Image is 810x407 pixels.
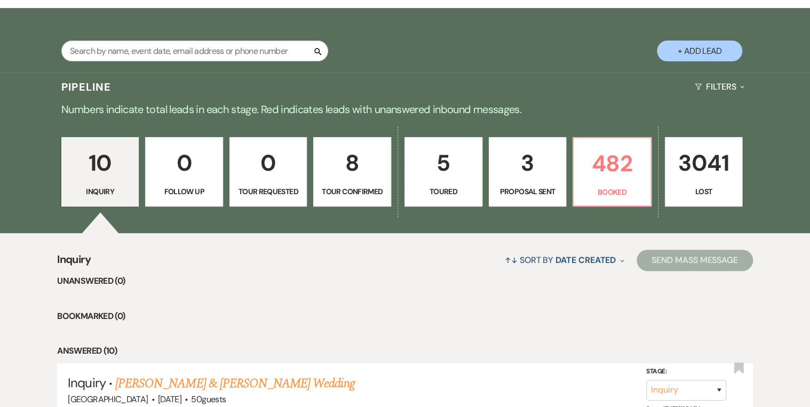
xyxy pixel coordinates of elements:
[68,186,132,197] p: Inquiry
[690,73,749,101] button: Filters
[57,344,752,358] li: Answered (10)
[61,79,112,94] h3: Pipeline
[61,41,328,61] input: Search by name, event date, email address or phone number
[68,394,148,405] span: [GEOGRAPHIC_DATA]
[68,374,105,391] span: Inquiry
[21,101,789,118] p: Numbers indicate total leads in each stage. Red indicates leads with unanswered inbound messages.
[489,137,567,206] a: 3Proposal Sent
[57,309,752,323] li: Bookmarked (0)
[313,137,391,206] a: 8Tour Confirmed
[68,145,132,181] p: 10
[61,137,139,206] a: 10Inquiry
[580,186,644,198] p: Booked
[672,145,736,181] p: 3041
[580,146,644,181] p: 482
[657,41,742,61] button: + Add Lead
[496,145,560,181] p: 3
[152,186,216,197] p: Follow Up
[637,250,753,271] button: Send Mass Message
[404,137,482,206] a: 5Toured
[646,366,726,378] label: Stage:
[501,246,629,274] button: Sort By Date Created
[152,145,216,181] p: 0
[158,394,181,405] span: [DATE]
[57,274,752,288] li: Unanswered (0)
[573,137,652,206] a: 482Booked
[411,186,475,197] p: Toured
[229,137,307,206] a: 0Tour Requested
[57,251,91,274] span: Inquiry
[320,145,384,181] p: 8
[236,186,300,197] p: Tour Requested
[672,186,736,197] p: Lost
[115,374,354,393] a: [PERSON_NAME] & [PERSON_NAME] Wedding
[665,137,743,206] a: 3041Lost
[496,186,560,197] p: Proposal Sent
[236,145,300,181] p: 0
[411,145,475,181] p: 5
[145,137,223,206] a: 0Follow Up
[555,254,616,266] span: Date Created
[191,394,226,405] span: 50 guests
[320,186,384,197] p: Tour Confirmed
[505,254,518,266] span: ↑↓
